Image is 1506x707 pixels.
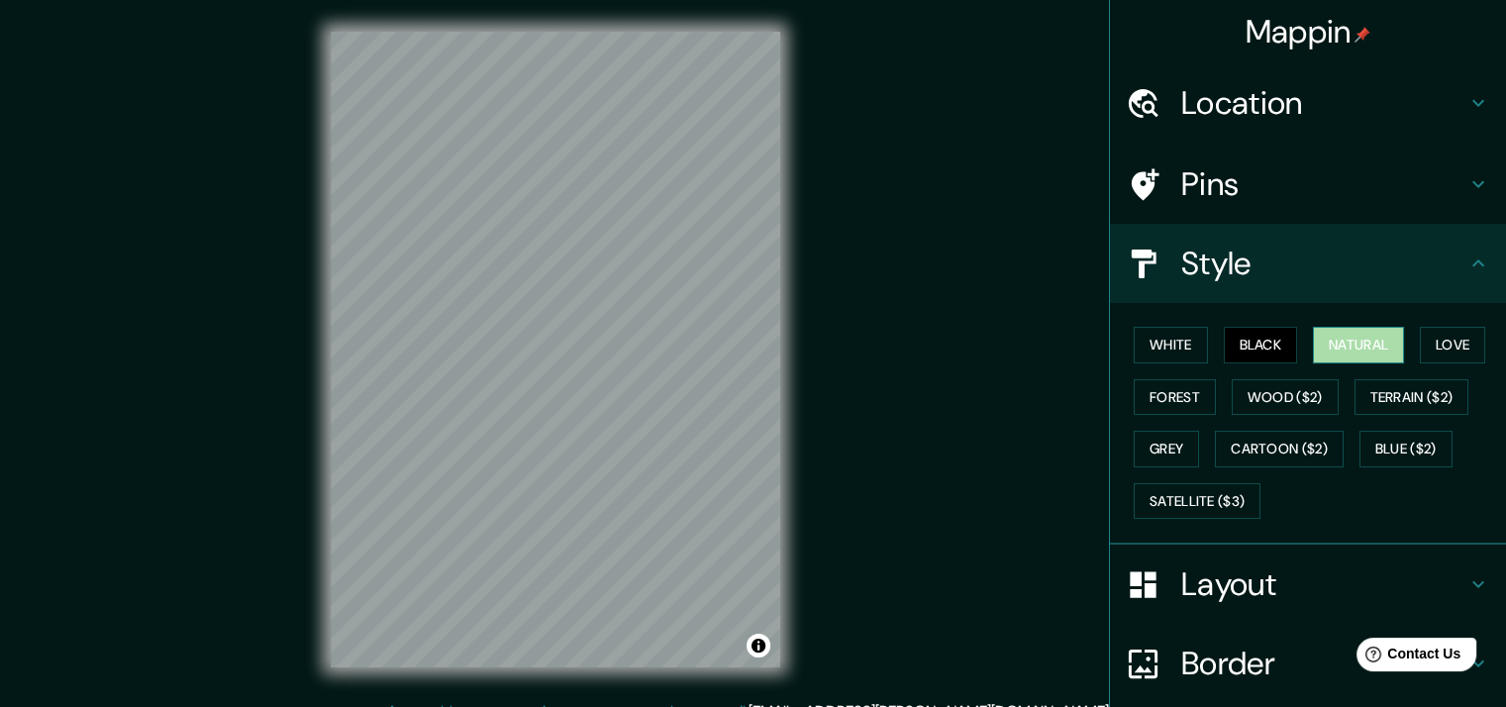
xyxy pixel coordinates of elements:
[1110,224,1506,303] div: Style
[1215,431,1344,467] button: Cartoon ($2)
[1181,83,1466,123] h4: Location
[1110,624,1506,703] div: Border
[1134,483,1260,520] button: Satellite ($3)
[1330,630,1484,685] iframe: Help widget launcher
[1355,379,1469,416] button: Terrain ($2)
[1181,644,1466,683] h4: Border
[1359,431,1453,467] button: Blue ($2)
[1110,145,1506,224] div: Pins
[1110,545,1506,624] div: Layout
[1181,164,1466,204] h4: Pins
[1246,12,1371,51] h4: Mappin
[1134,431,1199,467] button: Grey
[1420,327,1485,363] button: Love
[1181,564,1466,604] h4: Layout
[1134,379,1216,416] button: Forest
[1110,63,1506,143] div: Location
[1181,244,1466,283] h4: Style
[747,634,770,657] button: Toggle attribution
[1232,379,1339,416] button: Wood ($2)
[1313,327,1404,363] button: Natural
[331,32,780,667] canvas: Map
[1134,327,1208,363] button: White
[1355,27,1370,43] img: pin-icon.png
[1224,327,1298,363] button: Black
